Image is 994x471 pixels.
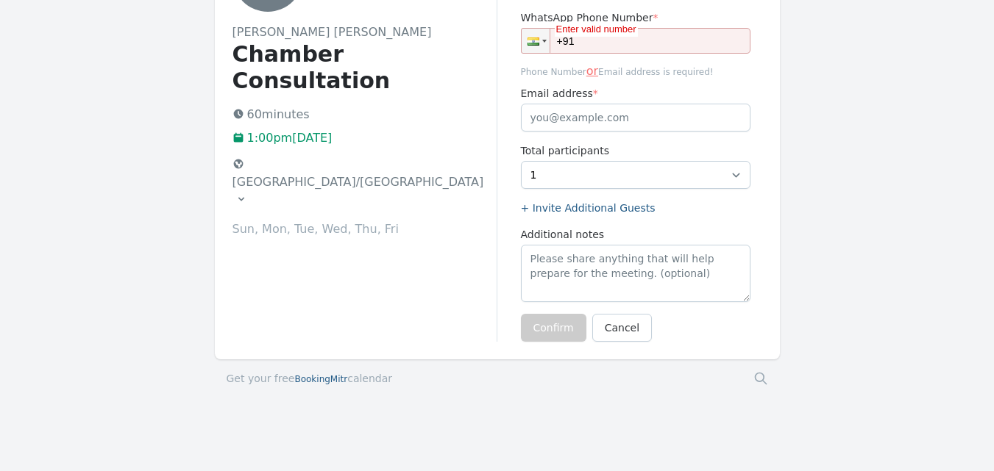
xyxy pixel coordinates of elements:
p: 60 minutes [232,106,497,123]
span: or [586,64,598,78]
p: 1:00pm[DATE] [232,129,497,147]
p: Sun, Mon, Tue, Wed, Thu, Fri [232,220,497,238]
a: Get your freeBookingMitrcalendar [227,371,393,386]
button: Confirm [521,314,586,342]
span: Phone Number Email address is required! [521,62,750,80]
h2: [PERSON_NAME] [PERSON_NAME] [232,24,497,41]
button: [GEOGRAPHIC_DATA]/[GEOGRAPHIC_DATA] [227,153,491,212]
span: BookingMitr [294,374,347,384]
h1: Chamber Consultation [232,41,497,94]
label: Email address [521,86,750,101]
label: + Invite Additional Guests [521,201,750,215]
input: you@example.com [521,104,750,132]
label: Total participants [521,143,750,158]
div: India: + 91 [522,29,550,53]
a: Cancel [592,314,652,342]
input: 1 (702) 123-4567 [521,28,750,54]
label: Additional notes [521,227,750,242]
label: WhatsApp Phone Number [521,10,750,25]
div: Enter valid number [555,22,638,37]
